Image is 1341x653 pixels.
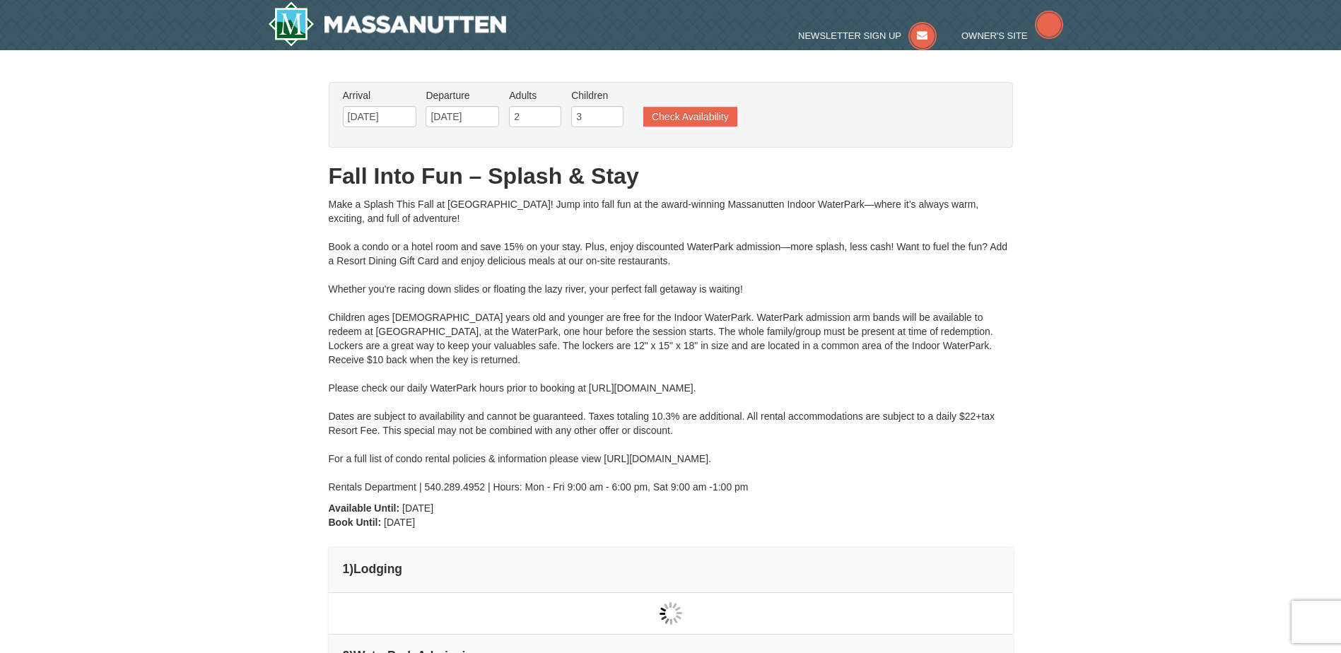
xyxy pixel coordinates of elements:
[329,162,1013,190] h1: Fall Into Fun – Splash & Stay
[268,1,507,47] img: Massanutten Resort Logo
[571,88,623,102] label: Children
[643,107,737,127] button: Check Availability
[268,1,507,47] a: Massanutten Resort
[329,502,400,514] strong: Available Until:
[329,517,382,528] strong: Book Until:
[343,88,416,102] label: Arrival
[798,30,937,41] a: Newsletter Sign Up
[349,562,353,576] span: )
[660,602,682,625] img: wait gif
[402,502,433,514] span: [DATE]
[509,88,561,102] label: Adults
[384,517,415,528] span: [DATE]
[961,30,1028,41] span: Owner's Site
[961,30,1063,41] a: Owner's Site
[426,88,499,102] label: Departure
[343,562,999,576] h4: 1 Lodging
[798,30,901,41] span: Newsletter Sign Up
[329,197,1013,494] div: Make a Splash This Fall at [GEOGRAPHIC_DATA]! Jump into fall fun at the award-winning Massanutten...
